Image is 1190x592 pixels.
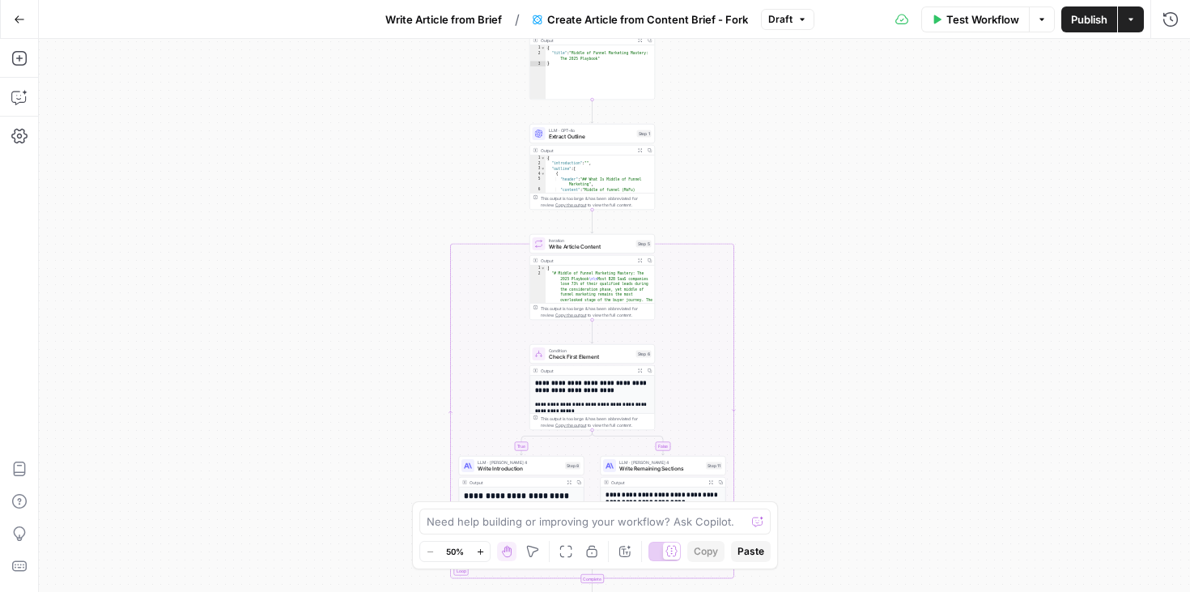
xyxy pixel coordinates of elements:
[530,172,546,177] div: 4
[549,237,633,244] span: Iteration
[619,459,703,466] span: LLM · [PERSON_NAME] 4
[636,351,652,358] div: Step 6
[737,544,764,559] span: Paste
[530,62,546,67] div: 3
[541,37,633,44] div: Output
[636,241,652,248] div: Step 5
[687,541,725,562] button: Copy
[549,133,634,141] span: Extract Outline
[637,130,652,138] div: Step 1
[541,172,546,177] span: Toggle code folding, rows 4 through 7
[530,51,546,62] div: 2
[530,45,546,51] div: 1
[549,353,633,361] span: Check First Element
[541,166,546,172] span: Toggle code folding, rows 3 through 8
[946,11,1019,28] span: Test Workflow
[521,430,593,455] g: Edge from step_6 to step_8
[555,313,586,317] span: Copy the output
[478,465,562,473] span: Write Introduction
[529,234,655,320] div: LoopIterationWrite Article ContentStep 5Output[ "# Middle of Funnel Marketing Mastery: The 2025 P...
[530,187,546,366] div: 6
[530,155,546,161] div: 1
[529,574,655,583] div: Complete
[541,147,633,154] div: Output
[1061,6,1117,32] button: Publish
[541,195,652,208] div: This output is too large & has been abbreviated for review. to view the full content.
[580,574,604,583] div: Complete
[529,124,655,210] div: LLM · GPT-4oExtract OutlineStep 1Output{ "introduction":"", "outline":[ { "header":"## What Is Mi...
[555,423,586,428] span: Copy the output
[541,45,546,51] span: Toggle code folding, rows 1 through 3
[523,6,758,32] button: Create Article from Content Brief - Fork
[611,479,703,486] div: Output
[530,266,546,271] div: 1
[541,368,633,374] div: Output
[1071,11,1107,28] span: Publish
[541,155,546,161] span: Toggle code folding, rows 1 through 9
[547,11,748,28] span: Create Article from Content Brief - Fork
[541,266,546,271] span: Toggle code folding, rows 1 through 3
[530,271,546,545] div: 2
[591,210,593,233] g: Edge from step_1 to step_5
[541,305,652,318] div: This output is too large & has been abbreviated for review. to view the full content.
[549,127,634,134] span: LLM · GPT-4o
[478,459,562,466] span: LLM · [PERSON_NAME] 4
[549,243,633,251] span: Write Article Content
[470,479,562,486] div: Output
[921,6,1029,32] button: Test Workflow
[591,100,593,123] g: Edge from step_107 to step_1
[565,462,580,470] div: Step 8
[591,320,593,343] g: Edge from step_5 to step_6
[731,541,771,562] button: Paste
[385,11,502,28] span: Write Article from Brief
[529,14,655,100] div: Output{ "title":"Middle of Funnel Marketing Mastery: The 2025 Playbook"}
[541,258,633,264] div: Output
[619,465,703,473] span: Write Remaining Sections
[530,161,546,167] div: 2
[515,10,520,29] span: /
[530,166,546,172] div: 3
[694,544,718,559] span: Copy
[541,415,652,428] div: This output is too large & has been abbreviated for review. to view the full content.
[549,347,633,354] span: Condition
[706,462,722,470] div: Step 11
[530,177,546,187] div: 5
[593,430,665,455] g: Edge from step_6 to step_11
[446,545,464,558] span: 50%
[768,12,793,27] span: Draft
[376,6,512,32] button: Write Article from Brief
[761,9,814,30] button: Draft
[555,202,586,207] span: Copy the output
